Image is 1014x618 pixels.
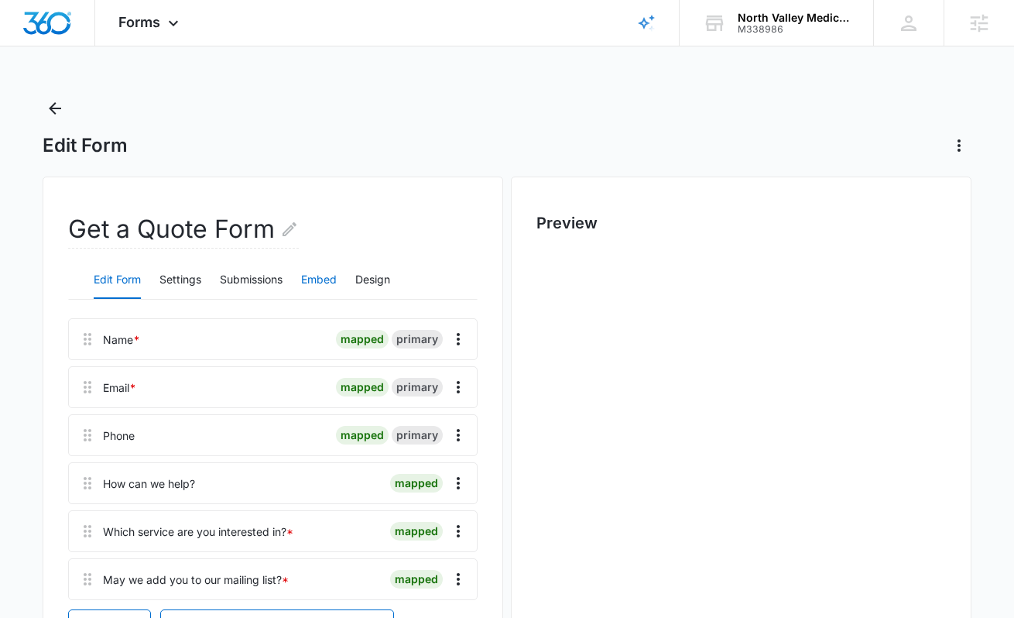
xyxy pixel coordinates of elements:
[446,567,471,592] button: Overflow Menu
[446,471,471,496] button: Overflow Menu
[392,426,443,445] div: primary
[947,133,971,158] button: Actions
[43,96,67,121] button: Back
[392,378,443,397] div: primary
[336,330,389,348] div: mapped
[336,378,389,397] div: mapped
[390,474,443,493] div: mapped
[355,262,390,299] button: Design
[446,519,471,544] button: Overflow Menu
[336,426,389,445] div: mapped
[43,134,128,157] h1: Edit Form
[103,427,135,444] div: Phone
[103,524,293,540] div: Which service are you interested in?
[280,211,299,248] button: Edit Form Name
[301,262,337,299] button: Embed
[68,211,299,249] h2: Get a Quote Form
[738,12,851,24] div: account name
[446,423,471,448] button: Overflow Menu
[118,14,160,30] span: Forms
[159,262,201,299] button: Settings
[103,572,289,588] div: May we add you to our mailing list?
[446,375,471,400] button: Overflow Menu
[446,327,471,352] button: Overflow Menu
[94,262,141,299] button: Edit Form
[390,522,443,541] div: mapped
[536,211,946,235] h2: Preview
[738,24,851,35] div: account id
[103,379,136,396] div: Email
[392,330,443,348] div: primary
[103,476,195,492] div: How can we help?
[103,331,140,348] div: Name
[390,570,443,589] div: mapped
[220,262,283,299] button: Submissions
